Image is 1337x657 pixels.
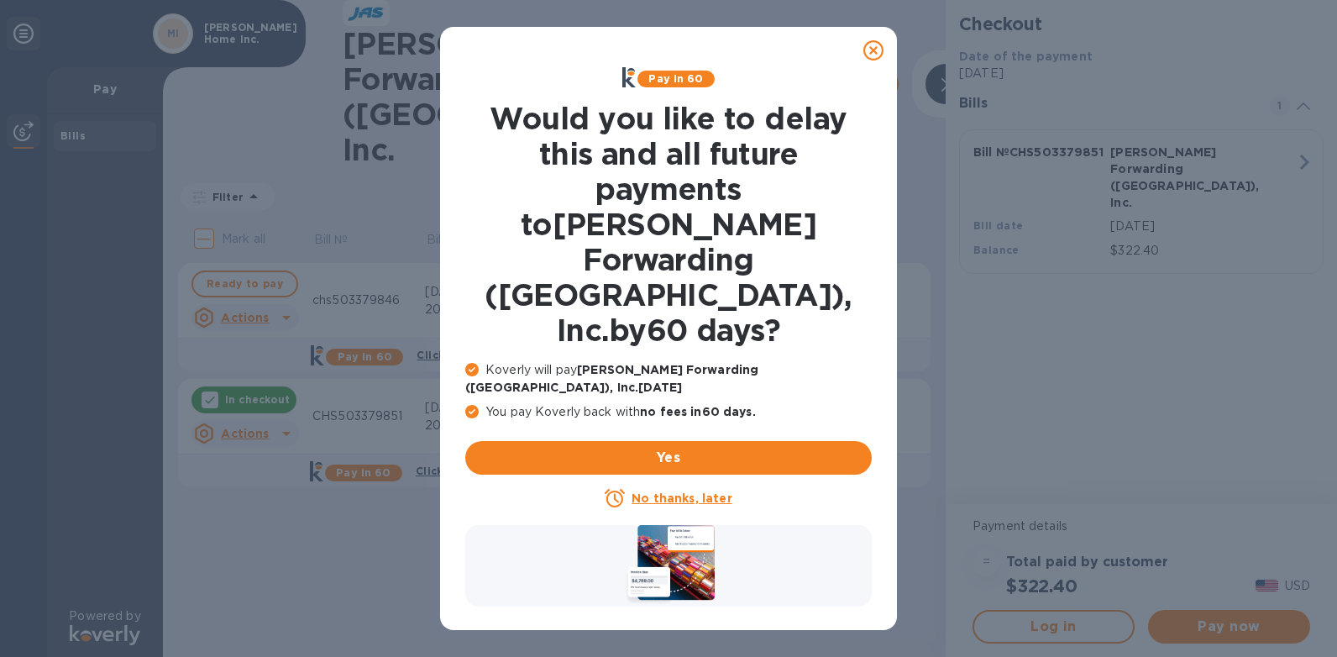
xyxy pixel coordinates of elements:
[648,72,703,85] b: Pay in 60
[479,448,858,468] span: Yes
[640,405,755,418] b: no fees in 60 days .
[632,491,731,505] u: No thanks, later
[465,363,758,394] b: [PERSON_NAME] Forwarding ([GEOGRAPHIC_DATA]), Inc. [DATE]
[465,361,872,397] p: Koverly will pay
[465,403,872,421] p: You pay Koverly back with
[465,101,872,348] h1: Would you like to delay this and all future payments to [PERSON_NAME] Forwarding ([GEOGRAPHIC_DAT...
[465,441,872,475] button: Yes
